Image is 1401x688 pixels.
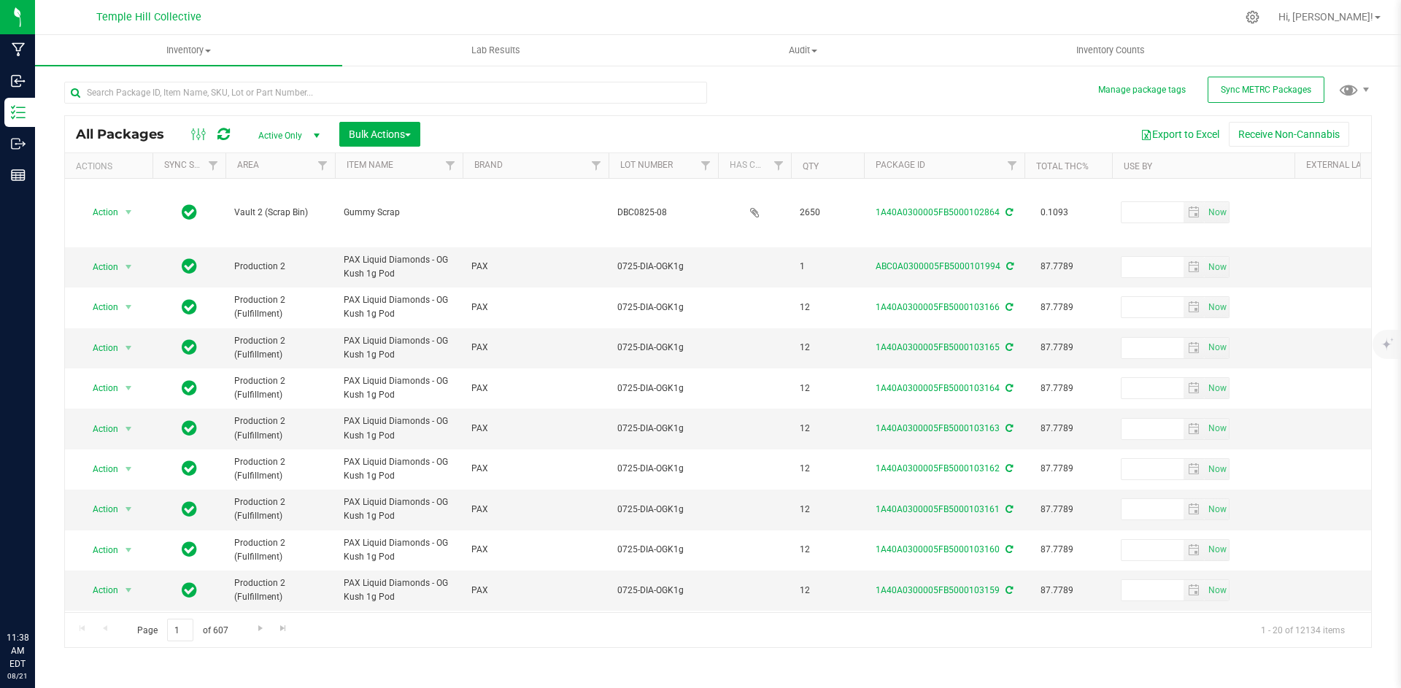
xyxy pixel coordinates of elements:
span: Inventory Counts [1057,44,1165,57]
span: Set Current date [1205,257,1230,278]
span: Action [80,419,119,439]
span: 12 [800,462,855,476]
a: Inventory [35,35,342,66]
span: Sync from Compliance System [1003,207,1013,217]
span: PAX Liquid Diamonds - OG Kush 1g Pod [344,253,454,281]
a: 1A40A0300005FB5000103159 [876,585,1000,595]
span: Temple Hill Collective [96,11,201,23]
span: 2650 [800,206,855,220]
span: 0725-DIA-OGK1g [617,462,709,476]
span: select [120,499,138,519]
span: Action [80,297,119,317]
span: Production 2 (Fulfillment) [234,374,326,402]
a: Filter [439,153,463,178]
a: 1A40A0300005FB5000103162 [876,463,1000,474]
button: Export to Excel [1131,122,1229,147]
span: In Sync [182,418,197,438]
span: 87.7789 [1033,499,1081,520]
span: select [120,378,138,398]
inline-svg: Outbound [11,136,26,151]
a: Use By [1124,161,1152,171]
span: 87.7789 [1033,256,1081,277]
span: select [1205,338,1229,358]
a: Brand [474,160,503,170]
span: 0725-DIA-OGK1g [617,301,709,314]
span: DBC0825-08 [617,206,709,220]
span: 87.7789 [1033,458,1081,479]
span: In Sync [182,539,197,560]
span: Sync from Compliance System [1003,342,1013,352]
span: 12 [800,543,855,557]
span: PAX Liquid Diamonds - OG Kush 1g Pod [344,536,454,564]
span: 12 [800,382,855,395]
span: PAX [471,422,600,436]
inline-svg: Inventory [11,105,26,120]
a: Audit [649,35,957,66]
span: PAX [471,584,600,598]
span: select [1205,499,1229,519]
span: 0725-DIA-OGK1g [617,382,709,395]
span: Sync from Compliance System [1003,504,1013,514]
span: 0725-DIA-OGK1g [617,341,709,355]
span: select [120,257,138,277]
span: In Sync [182,458,197,479]
a: Filter [1000,153,1024,178]
span: select [1205,257,1229,277]
span: select [1184,378,1205,398]
a: Lot Number [620,160,673,170]
span: In Sync [182,297,197,317]
span: Set Current date [1205,580,1230,601]
span: PAX Liquid Diamonds - OG Kush 1g Pod [344,334,454,362]
span: 87.7789 [1033,539,1081,560]
button: Manage package tags [1098,84,1186,96]
button: Sync METRC Packages [1208,77,1324,103]
span: Sync METRC Packages [1221,85,1311,95]
iframe: Resource center [15,571,58,615]
span: select [120,297,138,317]
span: Set Current date [1205,297,1230,318]
span: Sync from Compliance System [1003,585,1013,595]
a: ABC0A0300005FB5000101994 [876,261,1000,271]
span: In Sync [182,337,197,357]
span: Production 2 (Fulfillment) [234,495,326,523]
span: Production 2 (Fulfillment) [234,536,326,564]
span: select [120,338,138,358]
span: Hi, [PERSON_NAME]! [1278,11,1373,23]
span: select [1184,338,1205,358]
span: select [120,540,138,560]
a: Inventory Counts [957,35,1265,66]
span: PAX Liquid Diamonds - OG Kush 1g Pod [344,576,454,604]
span: Sync from Compliance System [1003,463,1013,474]
span: select [120,580,138,600]
a: 1A40A0300005FB5000103161 [876,504,1000,514]
span: All Packages [76,126,179,142]
span: PAX [471,382,600,395]
span: PAX [471,543,600,557]
a: Sync Status [164,160,220,170]
span: Inventory [35,44,342,57]
span: select [1184,459,1205,479]
span: Action [80,540,119,560]
span: Production 2 [234,260,326,274]
button: Bulk Actions [339,122,420,147]
span: 1 [800,260,855,274]
a: 1A40A0300005FB5000103165 [876,342,1000,352]
span: Production 2 (Fulfillment) [234,293,326,321]
span: PAX [471,260,600,274]
span: PAX [471,341,600,355]
a: Filter [584,153,609,178]
span: 0725-DIA-OGK1g [617,503,709,517]
span: Lab Results [452,44,540,57]
a: Filter [311,153,335,178]
input: 1 [167,619,193,641]
span: Sync from Compliance System [1003,544,1013,554]
span: Sync from Compliance System [1003,383,1013,393]
span: In Sync [182,256,197,277]
span: 87.7789 [1033,580,1081,601]
a: Qty [803,161,819,171]
span: Page of 607 [125,619,240,641]
span: In Sync [182,202,197,223]
span: Action [80,202,119,223]
span: 12 [800,422,855,436]
span: 0725-DIA-OGK1g [617,260,709,274]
